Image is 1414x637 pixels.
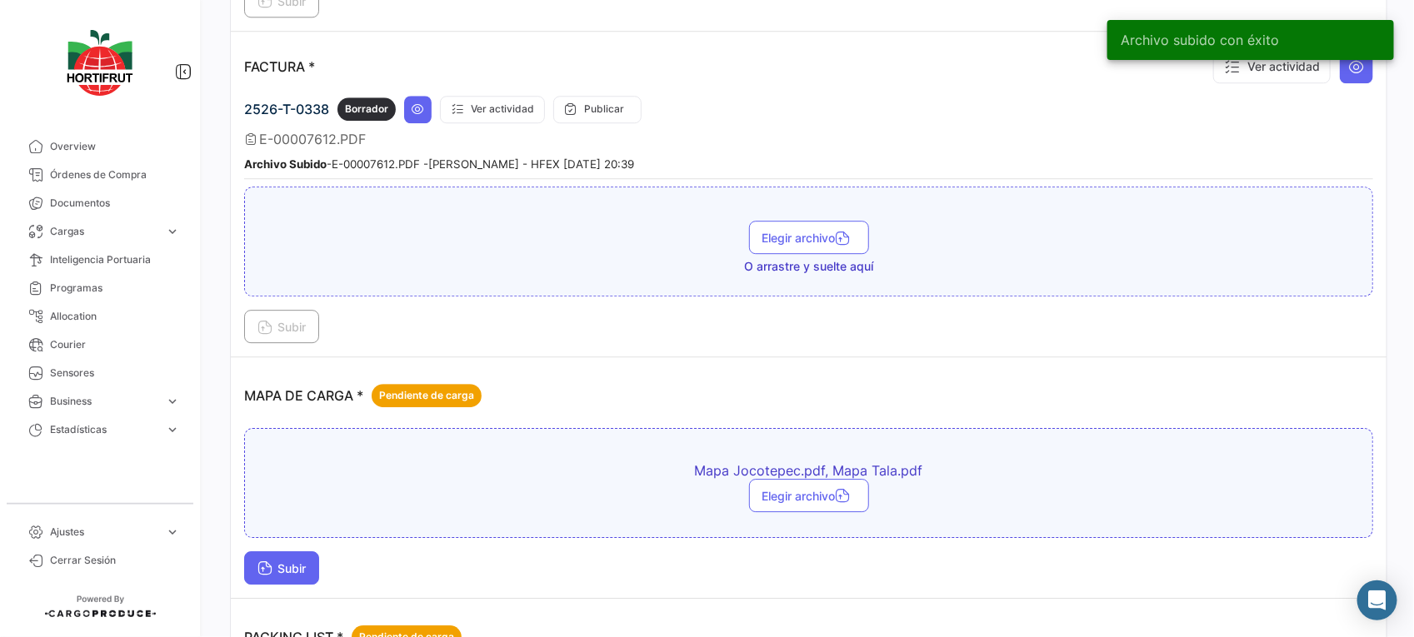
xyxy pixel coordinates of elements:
a: Sensores [13,359,187,387]
p: MAPA DE CARGA * [244,384,482,407]
a: Overview [13,132,187,161]
button: Ver actividad [440,96,545,123]
span: Courier [50,337,180,352]
a: Allocation [13,302,187,331]
span: Ajustes [50,525,158,540]
span: Allocation [50,309,180,324]
b: Archivo Subido [244,157,327,171]
span: Elegir archivo [762,489,856,503]
a: Inteligencia Portuaria [13,246,187,274]
a: Órdenes de Compra [13,161,187,189]
a: Documentos [13,189,187,217]
span: Inteligencia Portuaria [50,252,180,267]
span: Cargas [50,224,158,239]
button: Elegir archivo [749,479,869,512]
span: E-00007612.PDF [259,131,366,147]
span: Documentos [50,196,180,211]
div: Abrir Intercom Messenger [1357,580,1397,620]
span: 2526-T-0338 [244,101,329,117]
span: Mapa Jocotepec.pdf, Mapa Tala.pdf [517,462,1101,479]
span: Sensores [50,366,180,381]
span: Estadísticas [50,422,158,437]
small: - E-00007612.PDF - [PERSON_NAME] - HFEX [DATE] 20:39 [244,157,634,171]
span: Subir [257,561,306,575]
span: Elegir archivo [762,231,856,245]
button: Elegir archivo [749,221,869,254]
span: Órdenes de Compra [50,167,180,182]
span: Pendiente de carga [379,388,474,403]
span: expand_more [165,394,180,409]
button: Publicar [553,96,642,123]
span: expand_more [165,224,180,239]
button: Subir [244,310,319,343]
button: Subir [244,551,319,585]
span: Archivo subido con éxito [1121,32,1279,48]
span: Subir [257,320,306,334]
span: expand_more [165,422,180,437]
img: logo-hortifrut.svg [58,20,142,106]
span: Business [50,394,158,409]
span: Borrador [345,102,388,117]
span: Overview [50,139,180,154]
span: Programas [50,281,180,296]
span: O arrastre y suelte aquí [744,258,873,275]
p: FACTURA * [244,58,315,75]
a: Programas [13,274,187,302]
a: Courier [13,331,187,359]
span: expand_more [165,525,180,540]
span: Cerrar Sesión [50,553,180,568]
